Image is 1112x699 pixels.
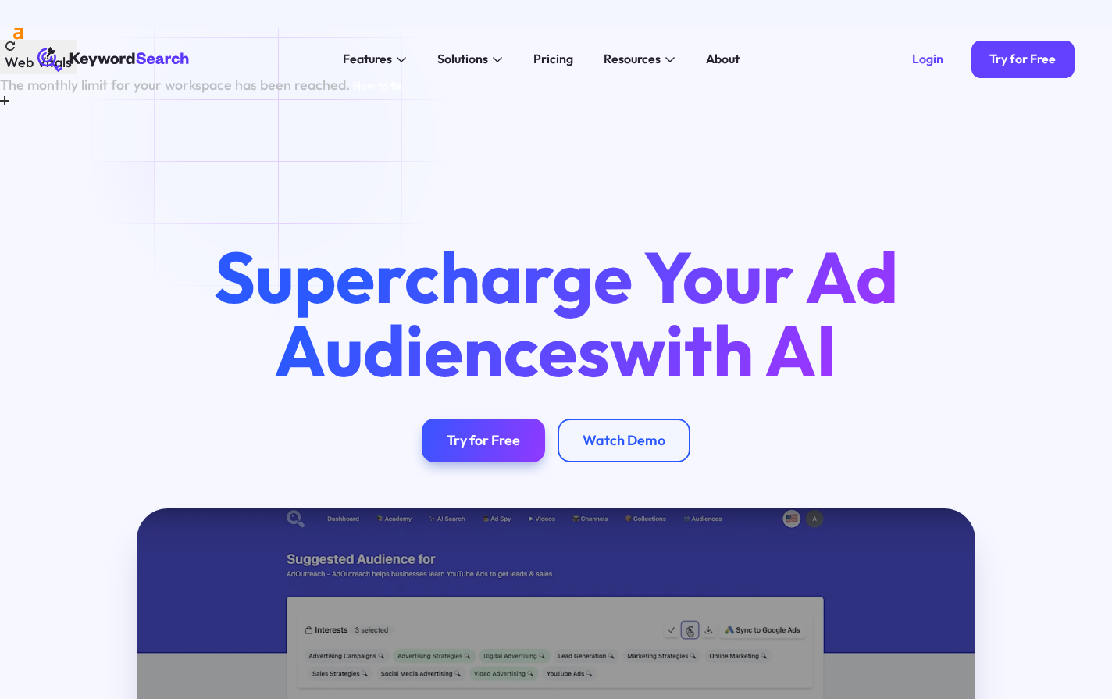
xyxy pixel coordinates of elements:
[343,50,392,69] div: Features
[604,50,661,69] div: Resources
[524,47,583,72] a: Pricing
[447,432,520,449] div: Try for Free
[533,50,573,69] div: Pricing
[912,52,943,67] div: Login
[334,28,416,91] div: Features
[428,28,511,91] div: Solutions
[610,305,837,395] span: with AI
[893,41,962,78] a: Login
[583,432,665,449] div: Watch Demo
[595,28,685,91] div: Resources
[184,241,929,387] h1: Supercharge Your Ad Audiences
[989,52,1056,67] div: Try for Free
[697,47,749,72] a: About
[971,41,1075,78] a: Try for Free
[437,50,488,69] div: Solutions
[422,419,545,462] a: Try for Free
[706,50,740,69] div: About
